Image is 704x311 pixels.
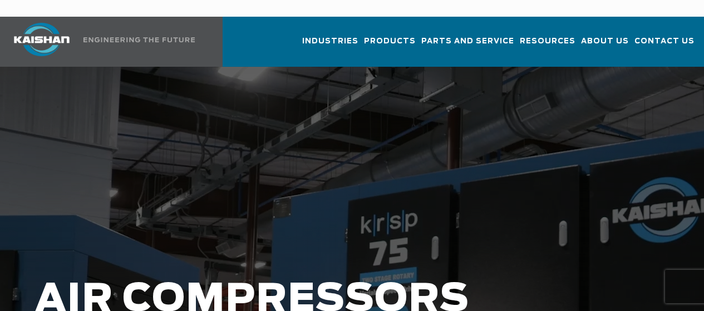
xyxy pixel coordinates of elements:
a: Industries [302,27,358,65]
a: Resources [520,27,575,65]
a: Products [364,27,416,65]
a: About Us [581,27,629,65]
span: Products [364,35,416,48]
span: Resources [520,35,575,48]
span: Industries [302,35,358,48]
a: Parts and Service [421,27,514,65]
span: About Us [581,35,629,48]
a: Contact Us [634,27,695,65]
span: Parts and Service [421,35,514,48]
span: Contact Us [634,35,695,48]
img: Engineering the future [83,37,195,42]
